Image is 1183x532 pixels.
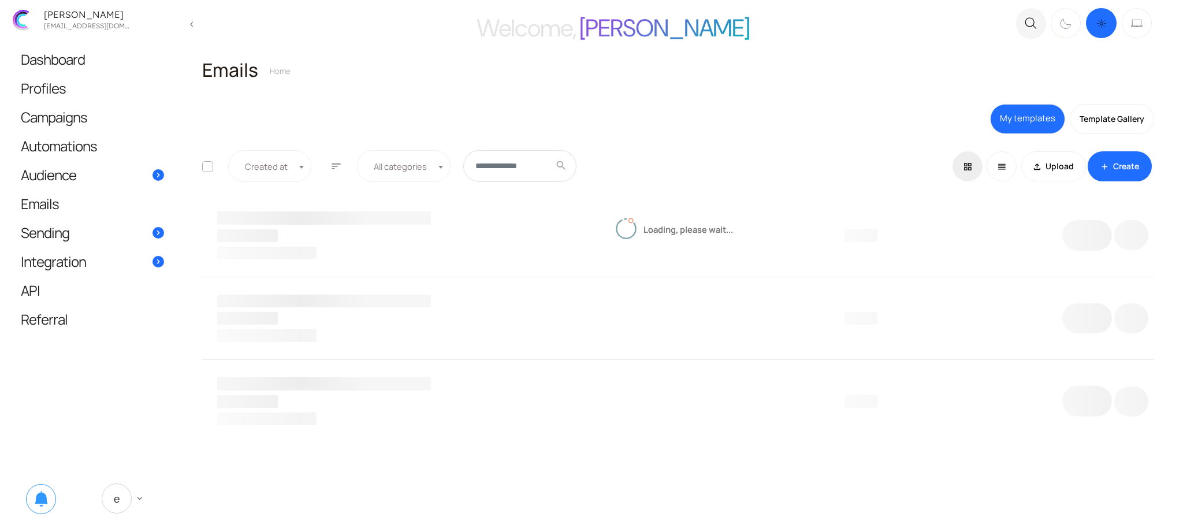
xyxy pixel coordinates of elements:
span: All categories [357,150,451,182]
span: Emails [202,57,258,83]
span: add [1099,161,1109,173]
span: Created at [240,160,299,173]
a: reorder [987,151,1017,181]
a: My templates [990,104,1065,134]
a: Integration [9,247,176,276]
span: Referral [21,313,68,325]
span: [PERSON_NAME] [579,12,750,44]
a: addCreate [1088,151,1152,182]
a: Sending [9,218,176,247]
span: file_upload [1032,161,1042,173]
a: E keyboard_arrow_down [90,475,158,522]
a: file_uploadUpload [1021,151,1085,181]
a: Campaigns [9,103,176,131]
span: API [21,284,40,296]
span: Profiles [21,82,66,94]
a: grid_view [953,151,983,181]
a: [PERSON_NAME] [EMAIL_ADDRESS][DOMAIN_NAME] [6,5,180,35]
a: Referral [9,305,176,333]
a: Home [270,66,291,76]
span: Automations [21,140,97,152]
span: Created at [228,150,311,182]
a: Audience [9,161,176,189]
div: zhekan.zhutnik@gmail.com [40,19,133,30]
span: All categories [369,160,438,173]
span: Welcome, [477,12,576,44]
a: Emails [9,189,176,218]
span: reorder [997,161,1007,173]
span: Audience [21,169,76,181]
a: Automations [9,132,176,160]
button: sort [328,150,345,182]
span: keyboard_arrow_down [135,493,145,504]
span: search [555,163,567,169]
a: Profiles [9,74,176,102]
div: Basic example [953,151,1021,181]
span: Integration [21,255,86,267]
span: E [102,483,132,514]
div: Dark mode switcher [1049,6,1154,40]
span: Dashboard [21,53,85,65]
span: Emails [21,198,59,210]
a: API [9,276,176,304]
span: Sending [21,226,69,239]
span: sort [330,161,342,172]
a: Dashboard [9,45,176,73]
span: grid_view [963,161,973,173]
span: Campaigns [21,111,87,123]
div: [PERSON_NAME] [40,10,133,19]
a: Template Gallery [1070,104,1154,134]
